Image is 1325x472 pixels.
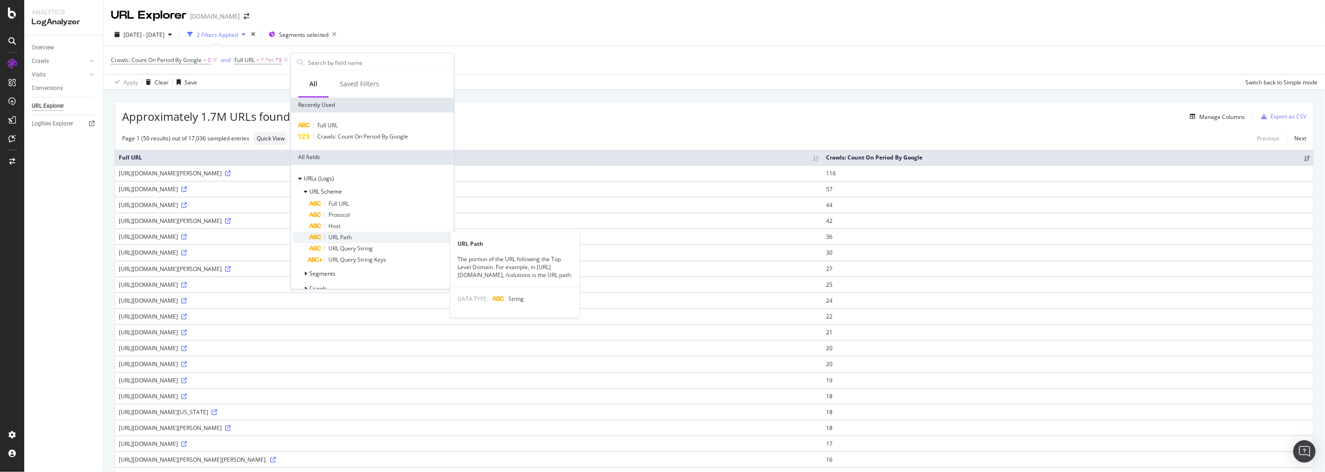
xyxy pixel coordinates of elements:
div: Page 1 (50 results) out of 17,036 sampled entries [122,134,249,142]
div: Open Intercom Messenger [1293,440,1316,463]
div: Logfiles Explorer [32,119,73,129]
span: Protocol [328,211,350,219]
button: and [221,56,231,64]
td: 20 [822,340,1313,356]
span: = [256,56,260,64]
div: All fields [291,150,454,165]
div: LogAnalyzer [32,17,96,28]
div: Recently Used [291,97,454,112]
div: [DOMAIN_NAME] [190,12,240,21]
div: URL Explorer [111,7,186,23]
span: Full URL [317,121,338,129]
span: > [203,56,206,64]
div: Visits [32,70,46,80]
div: [URL][DOMAIN_NAME] [119,344,819,352]
td: 20 [822,356,1313,372]
div: [URL][DOMAIN_NAME] [119,376,819,384]
div: [URL][DOMAIN_NAME][PERSON_NAME] [119,217,819,225]
div: [URL][DOMAIN_NAME] [119,360,819,368]
td: 36 [822,229,1313,244]
span: DATA TYPE: [458,294,489,302]
div: [URL][DOMAIN_NAME][US_STATE] [119,408,819,416]
div: Crawls [32,56,49,66]
td: 16 [822,451,1313,467]
div: Apply [123,78,138,86]
div: [URL][DOMAIN_NAME] [119,201,819,209]
span: Full URL [328,200,349,208]
button: Add Filter [290,55,327,66]
div: Switch back to Simple mode [1245,78,1318,86]
span: Host [328,222,341,230]
div: [URL][DOMAIN_NAME][PERSON_NAME][PERSON_NAME]. [119,456,819,464]
span: URL Scheme [309,188,342,196]
button: 2 Filters Applied [184,27,249,42]
td: 25 [822,277,1313,292]
div: Analytics [32,7,96,17]
a: Overview [32,43,96,53]
input: Search by field name [307,56,451,69]
span: String [509,294,524,302]
div: [URL][DOMAIN_NAME] [119,233,819,241]
a: Conversions [32,83,96,93]
span: URL Query String Keys [328,256,386,264]
div: times [249,30,257,39]
div: Save [184,78,197,86]
div: [URL][DOMAIN_NAME] [119,392,819,400]
td: 18 [822,420,1313,436]
span: Quick View [257,136,285,141]
div: [URL][DOMAIN_NAME] [119,312,819,320]
td: 19 [822,372,1313,388]
div: 2 Filters Applied [197,31,238,39]
div: neutral label [253,132,288,145]
button: Switch back to Simple mode [1242,75,1318,90]
span: [DATE] - [DATE] [123,31,164,39]
span: Crawls [309,285,327,293]
span: Segments selected [279,31,328,39]
button: Clear [142,75,169,90]
button: Export as CSV [1257,109,1306,124]
td: 17 [822,436,1313,451]
td: 18 [822,404,1313,420]
td: 116 [822,165,1313,181]
div: [URL][DOMAIN_NAME] [119,249,819,257]
td: 22 [822,308,1313,324]
button: Save [173,75,197,90]
span: Full URL [234,56,255,64]
span: 0 [208,54,211,67]
button: [DATE] - [DATE] [111,27,176,42]
a: Crawls [32,56,87,66]
a: Next [1287,132,1306,145]
span: URL Path [328,233,352,241]
div: Saved Filters [340,79,379,89]
a: Visits [32,70,87,80]
div: Export as CSV [1270,112,1306,120]
td: 57 [822,181,1313,197]
div: [URL][DOMAIN_NAME] [119,281,819,289]
button: Segments selected [265,27,340,42]
div: [URL][DOMAIN_NAME][PERSON_NAME] [119,424,819,432]
a: URL Explorer [32,101,96,111]
div: [URL][DOMAIN_NAME] [119,185,819,193]
div: [URL][DOMAIN_NAME] [119,328,819,336]
td: 18 [822,388,1313,404]
div: URL Explorer [32,101,64,111]
div: URL Path [451,240,580,248]
div: The portion of the URL following the Top Level Domain. For example, in [URL][DOMAIN_NAME], /solut... [451,255,580,279]
button: Manage Columns [1186,111,1245,122]
td: 21 [822,324,1313,340]
td: 24 [822,292,1313,308]
th: Crawls: Count On Period By Google: activate to sort column ascending [822,150,1313,165]
span: Segments [309,270,335,278]
td: 44 [822,197,1313,213]
div: and [221,56,231,64]
div: [URL][DOMAIN_NAME] [119,297,819,305]
span: Crawls: Count On Period By Google [317,132,408,140]
div: All [309,79,317,89]
td: 42 [822,213,1313,229]
td: 30 [822,244,1313,260]
div: Conversions [32,83,63,93]
span: URLs (Logs) [304,175,334,183]
td: 27 [822,261,1313,277]
span: Crawls: Count On Period By Google [111,56,202,64]
div: [URL][DOMAIN_NAME] [119,440,819,448]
